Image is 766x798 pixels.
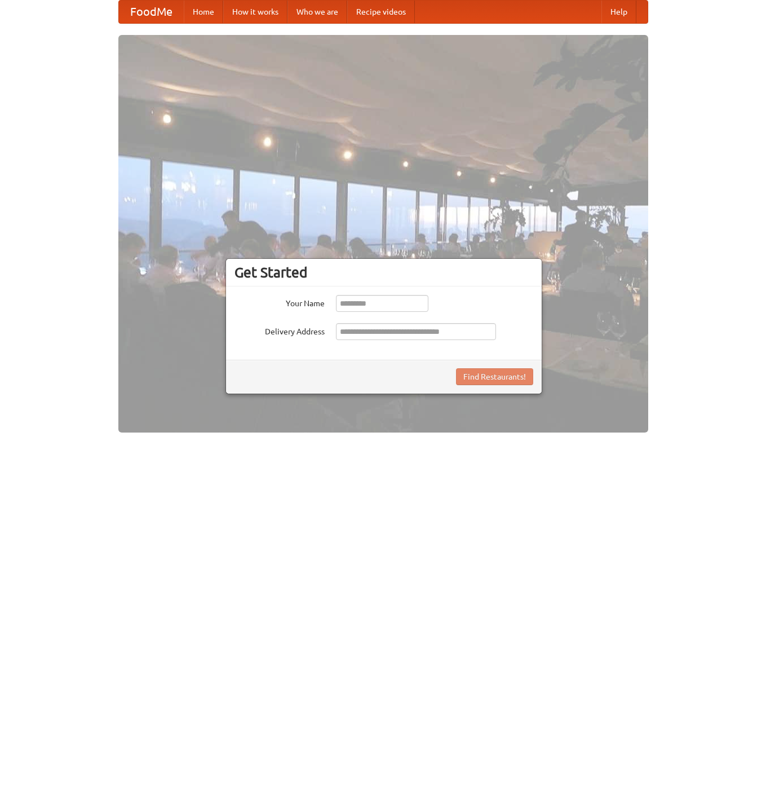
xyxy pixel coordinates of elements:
[234,323,325,337] label: Delivery Address
[347,1,415,23] a: Recipe videos
[119,1,184,23] a: FoodMe
[456,368,533,385] button: Find Restaurants!
[287,1,347,23] a: Who we are
[223,1,287,23] a: How it works
[234,295,325,309] label: Your Name
[234,264,533,281] h3: Get Started
[601,1,636,23] a: Help
[184,1,223,23] a: Home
